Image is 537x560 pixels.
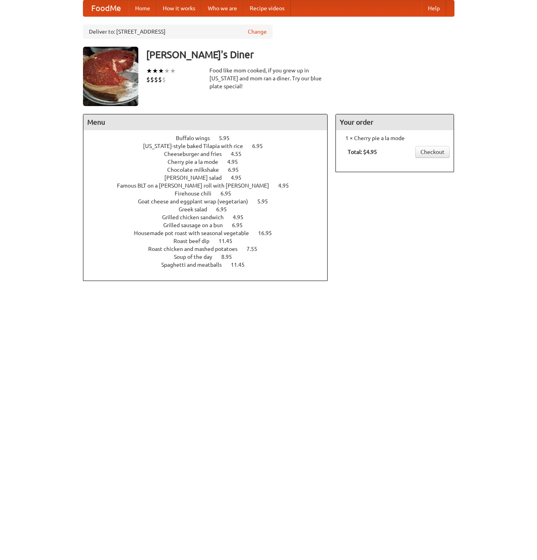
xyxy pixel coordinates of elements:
[146,75,150,84] li: $
[278,182,297,189] span: 4.95
[162,75,166,84] li: $
[168,159,226,165] span: Cherry pie a la mode
[148,246,272,252] a: Roast chicken and mashed potatoes 7.55
[161,262,259,268] a: Spaghetti and meatballs 11.45
[158,75,162,84] li: $
[176,135,218,141] span: Buffalo wings
[143,143,251,149] span: [US_STATE]-style baked Tilapia with rice
[143,143,277,149] a: [US_STATE]-style baked Tilapia with rice 6.95
[162,214,232,220] span: Grilled chicken sandwich
[219,135,237,141] span: 5.95
[154,75,158,84] li: $
[258,230,280,236] span: 16.95
[129,0,156,16] a: Home
[415,146,450,158] a: Checkout
[164,175,256,181] a: [PERSON_NAME] salad 4.95
[173,238,217,244] span: Roast beef dip
[156,0,202,16] a: How it works
[179,206,241,213] a: Greek salad 6.95
[168,159,252,165] a: Cherry pie a la mode 4.95
[336,114,454,130] h4: Your order
[220,190,239,197] span: 6.95
[209,66,328,90] div: Food like mom cooked, if you grew up in [US_STATE] and mom ran a diner. Try our blue plate special!
[202,0,243,16] a: Who we are
[219,238,240,244] span: 11.45
[117,182,303,189] a: Famous BLT on a [PERSON_NAME] roll with [PERSON_NAME] 4.95
[231,262,252,268] span: 11.45
[248,28,267,36] a: Change
[83,114,328,130] h4: Menu
[138,198,283,205] a: Goat cheese and eggplant wrap (vegetarian) 5.95
[148,246,245,252] span: Roast chicken and mashed potatoes
[164,151,256,157] a: Cheeseburger and fries 4.55
[152,66,158,75] li: ★
[228,167,247,173] span: 6.95
[231,151,249,157] span: 4.55
[243,0,291,16] a: Recipe videos
[252,143,271,149] span: 6.95
[348,149,377,155] b: Total: $4.95
[167,167,227,173] span: Chocolate milkshake
[146,66,152,75] li: ★
[138,198,256,205] span: Goat cheese and eggplant wrap (vegetarian)
[173,238,247,244] a: Roast beef dip 11.45
[162,214,258,220] a: Grilled chicken sandwich 4.95
[247,246,265,252] span: 7.55
[175,190,219,197] span: Firehouse chili
[117,182,277,189] span: Famous BLT on a [PERSON_NAME] roll with [PERSON_NAME]
[164,175,230,181] span: [PERSON_NAME] salad
[232,222,251,228] span: 6.95
[163,222,231,228] span: Grilled sausage on a bun
[174,254,247,260] a: Soup of the day 8.95
[163,222,257,228] a: Grilled sausage on a bun 6.95
[146,47,454,63] h3: [PERSON_NAME]'s Diner
[134,230,257,236] span: Housemade pot roast with seasonal vegetable
[83,25,273,39] div: Deliver to: [STREET_ADDRESS]
[83,0,129,16] a: FoodMe
[179,206,215,213] span: Greek salad
[257,198,276,205] span: 5.95
[174,254,220,260] span: Soup of the day
[216,206,235,213] span: 6.95
[422,0,446,16] a: Help
[221,254,240,260] span: 8.95
[176,135,244,141] a: Buffalo wings 5.95
[170,66,176,75] li: ★
[161,262,230,268] span: Spaghetti and meatballs
[164,66,170,75] li: ★
[175,190,246,197] a: Firehouse chili 6.95
[158,66,164,75] li: ★
[231,175,249,181] span: 4.95
[233,214,251,220] span: 4.95
[150,75,154,84] li: $
[134,230,286,236] a: Housemade pot roast with seasonal vegetable 16.95
[164,151,230,157] span: Cheeseburger and fries
[83,47,138,106] img: angular.jpg
[167,167,253,173] a: Chocolate milkshake 6.95
[340,134,450,142] li: 1 × Cherry pie a la mode
[227,159,246,165] span: 4.95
